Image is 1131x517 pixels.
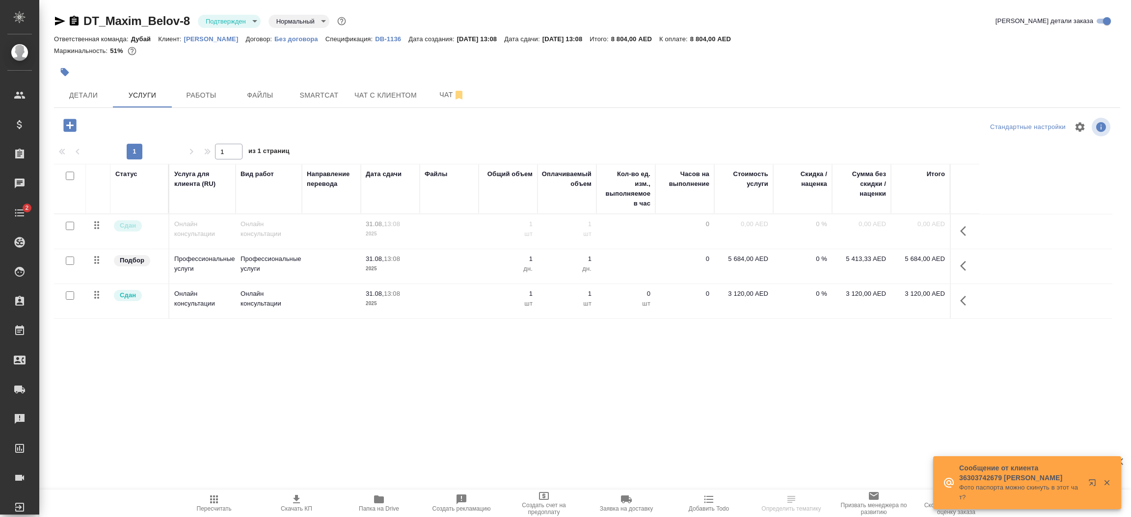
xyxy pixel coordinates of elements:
p: дн. [484,264,533,274]
td: 0 [655,284,714,318]
div: Файлы [425,169,447,179]
p: 0 % [778,219,827,229]
p: шт [484,229,533,239]
p: 13:08 [384,255,400,262]
p: 5 684,00 AED [719,254,768,264]
span: Чат [429,89,476,101]
div: Скидка / наценка [778,169,827,189]
span: Чат с клиентом [354,89,417,102]
p: Маржинальность: [54,47,110,54]
p: Профессиональные услуги [174,254,231,274]
p: 3 120,00 AED [896,289,945,299]
div: Сумма без скидки / наценки [837,169,886,199]
p: К оплате: [659,35,690,43]
span: Посмотреть информацию [1092,118,1112,136]
button: Добавить услугу [56,115,83,135]
p: 5 684,00 AED [896,254,945,264]
button: Нормальный [273,17,318,26]
button: Показать кнопки [954,254,978,278]
p: [DATE] 13:08 [457,35,505,43]
button: Добавить тэг [54,61,76,83]
p: Онлайн консультации [241,219,297,239]
p: 3 120,00 AED [719,289,768,299]
p: Сдан [120,290,136,300]
span: [PERSON_NAME] детали заказа [996,16,1093,26]
p: 31.08, [366,290,384,297]
div: Итого [927,169,945,179]
button: 4180.00 AED; [126,45,138,57]
p: Подбор [120,256,144,265]
p: 0 % [778,254,827,264]
p: Дата создания: [408,35,457,43]
button: Открыть в новой вкладке [1082,473,1106,496]
div: Общий объем [487,169,533,179]
p: 2025 [366,264,415,274]
span: Детали [60,89,107,102]
button: Закрыть [1097,478,1117,487]
button: Показать кнопки [954,219,978,243]
span: Файлы [237,89,284,102]
p: [DATE] 13:08 [542,35,590,43]
p: 2025 [366,229,415,239]
a: 2 [2,201,37,225]
p: 1 [542,219,592,229]
p: Дубай [131,35,159,43]
p: 0,00 AED [837,219,886,229]
div: Оплачиваемый объем [542,169,592,189]
div: Стоимость услуги [719,169,768,189]
td: 0 [655,249,714,284]
div: Подтвержден [269,15,329,28]
p: Онлайн консультации [241,289,297,309]
p: шт [542,299,592,309]
p: Клиент: [158,35,184,43]
p: 3 120,00 AED [837,289,886,299]
a: [PERSON_NAME] [184,34,246,43]
div: split button [988,120,1068,135]
p: Ответственная команда: [54,35,131,43]
p: шт [484,299,533,309]
p: 0 % [778,289,827,299]
a: DB-1136 [375,34,408,43]
p: шт [542,229,592,239]
div: Направление перевода [307,169,356,189]
td: 0 [655,214,714,249]
p: 1 [542,254,592,264]
div: Подтвержден [198,15,261,28]
p: 13:08 [384,220,400,228]
p: 31.08, [366,220,384,228]
p: [PERSON_NAME] [184,35,246,43]
div: Вид работ [241,169,274,179]
p: Фото паспорта можно скинуть в этот чат? [959,483,1082,502]
button: Подтвержден [203,17,249,26]
span: Работы [178,89,225,102]
div: Статус [115,169,137,179]
div: Кол-во ед. изм., выполняемое в час [601,169,650,208]
p: DB-1136 [375,35,408,43]
div: Часов на выполнение [660,169,709,189]
a: DT_Maxim_Belov-8 [83,14,190,27]
span: Smartcat [296,89,343,102]
p: 1 [484,254,533,264]
button: Скопировать ссылку [68,15,80,27]
p: 31.08, [366,255,384,262]
p: Онлайн консультации [174,289,231,309]
p: 2025 [366,299,415,309]
p: Профессиональные услуги [241,254,297,274]
svg: Отписаться [453,89,465,101]
p: Спецификация: [325,35,375,43]
p: Без договора [274,35,325,43]
p: 51% [110,47,125,54]
p: 0,00 AED [896,219,945,229]
p: 8 804,00 AED [611,35,659,43]
span: Услуги [119,89,166,102]
p: дн. [542,264,592,274]
div: Услуга для клиента (RU) [174,169,231,189]
p: 1 [542,289,592,299]
p: Онлайн консультации [174,219,231,239]
span: из 1 страниц [248,145,290,159]
p: 13:08 [384,290,400,297]
span: 2 [19,203,34,213]
p: Итого: [590,35,611,43]
p: Сообщение от клиента 36303742679 [PERSON_NAME] [959,463,1082,483]
p: 1 [484,219,533,229]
